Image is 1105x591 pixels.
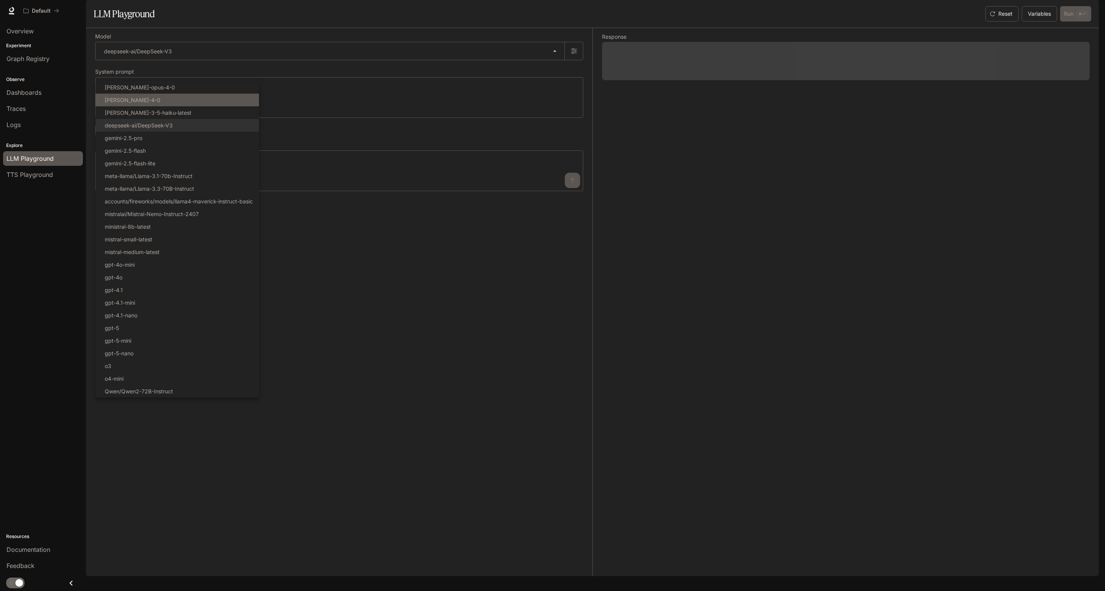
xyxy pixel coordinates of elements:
[105,299,135,307] p: gpt-4.1-mini
[105,273,122,281] p: gpt-4o
[105,235,152,243] p: mistral-small-latest
[105,96,160,104] p: [PERSON_NAME]-4-0
[105,223,151,231] p: ministral-8b-latest
[105,83,175,91] p: [PERSON_NAME]-opus-4-0
[105,375,124,383] p: o4-mini
[105,387,173,395] p: Qwen/Qwen2-72B-Instruct
[105,109,191,117] p: [PERSON_NAME]-3-5-haiku-latest
[105,121,173,129] p: deepseek-ai/DeepSeek-V3
[105,324,119,332] p: gpt-5
[105,311,137,319] p: gpt-4.1-nano
[105,210,199,218] p: mistralai/Mistral-Nemo-Instruct-2407
[105,172,193,180] p: meta-llama/Llama-3.1-70b-Instruct
[105,362,111,370] p: o3
[105,261,135,269] p: gpt-4o-mini
[105,286,123,294] p: gpt-4.1
[105,159,155,167] p: gemini-2.5-flash-lite
[105,185,194,193] p: meta-llama/Llama-3.3-70B-Instruct
[105,134,142,142] p: gemini-2.5-pro
[105,349,134,357] p: gpt-5-nano
[105,248,160,256] p: mistral-medium-latest
[105,197,253,205] p: accounts/fireworks/models/llama4-maverick-instruct-basic
[105,147,146,155] p: gemini-2.5-flash
[105,337,131,345] p: gpt-5-mini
